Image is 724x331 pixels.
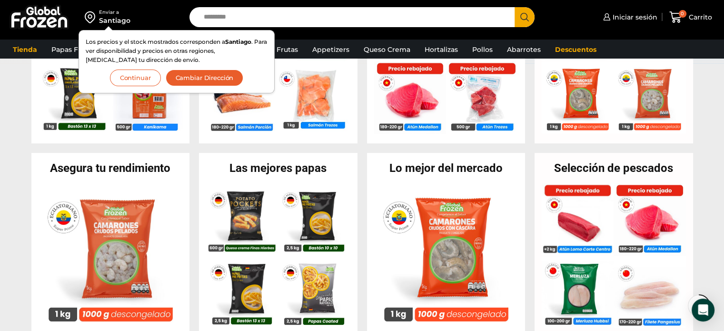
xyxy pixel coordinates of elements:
button: Search button [515,7,535,27]
a: Tienda [8,40,42,59]
a: Papas Fritas [47,40,98,59]
div: Open Intercom Messenger [692,299,714,321]
div: Santiago [99,16,130,25]
h2: Lo mejor del mercado [367,162,526,174]
h2: Selección de pescados [535,162,693,174]
span: Iniciar sesión [610,12,657,22]
a: Abarrotes [502,40,545,59]
div: Enviar a [99,9,130,16]
p: Los precios y el stock mostrados corresponden a . Para ver disponibilidad y precios en otras regi... [86,37,268,65]
button: Cambiar Dirección [166,70,244,86]
a: 0 Carrito [667,6,714,29]
a: Queso Crema [359,40,415,59]
a: Descuentos [550,40,601,59]
a: Iniciar sesión [601,8,657,27]
a: Appetizers [307,40,354,59]
a: Pollos [467,40,497,59]
img: address-field-icon.svg [85,9,99,25]
h2: Asegura tu rendimiento [31,162,190,174]
h2: Las mejores papas [199,162,357,174]
a: Hortalizas [420,40,463,59]
button: Continuar [110,70,161,86]
span: 0 [679,10,686,18]
span: Carrito [686,12,712,22]
strong: Santiago [225,38,251,45]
